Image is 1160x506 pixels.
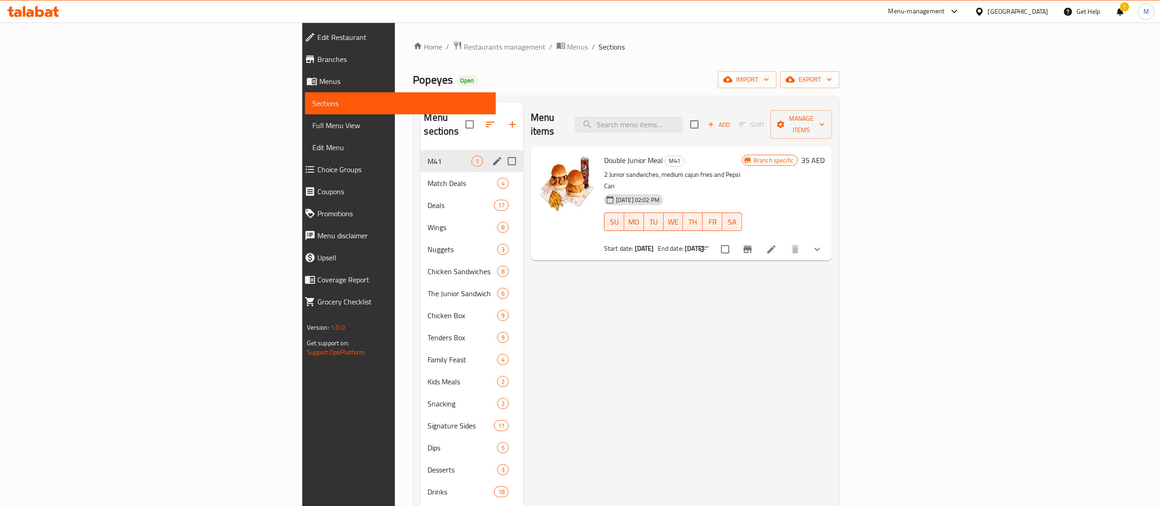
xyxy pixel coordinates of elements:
[428,244,497,255] span: Nuggets
[312,98,488,109] span: Sections
[428,376,497,387] span: Kids Meals
[694,238,716,260] button: sort-choices
[604,153,663,167] span: Double Junior Meal
[498,377,508,386] span: 2
[312,142,488,153] span: Edit Menu
[421,194,523,216] div: Deals17
[428,178,497,189] div: Match Deals
[665,156,684,166] span: M41
[556,41,588,53] a: Menus
[604,213,624,231] button: SU
[628,215,640,229] span: MO
[460,115,479,134] span: Select all sections
[498,444,508,452] span: 5
[317,252,488,263] span: Upsell
[428,288,497,299] div: The Junior Sandwich
[428,310,497,321] span: Chicken Box
[498,333,508,342] span: 9
[497,266,509,277] div: items
[421,150,523,172] div: M411edit
[608,215,621,229] span: SU
[421,415,523,437] div: Signature Sides11
[988,6,1049,17] div: [GEOGRAPHIC_DATA]
[592,41,595,52] li: /
[297,180,496,202] a: Coupons
[665,156,684,167] div: M41
[421,238,523,260] div: Nuggets3
[494,200,509,211] div: items
[498,179,508,188] span: 4
[428,398,497,409] div: Snacking
[421,481,523,503] div: Drinks18
[801,154,825,167] h6: 35 AED
[331,321,345,333] span: 1.0.0
[549,41,553,52] li: /
[421,393,523,415] div: Snacking2
[683,213,703,231] button: TH
[421,349,523,371] div: Family Feast4
[538,154,597,213] img: Double Junior Meal
[704,118,733,132] button: Add
[428,266,497,277] span: Chicken Sandwiches
[297,247,496,269] a: Upsell
[498,289,508,298] span: 6
[575,117,683,133] input: search
[494,422,508,430] span: 11
[297,158,496,180] a: Choice Groups
[317,32,488,43] span: Edit Restaurant
[497,222,509,233] div: items
[307,337,349,349] span: Get support on:
[498,355,508,364] span: 4
[428,354,497,365] div: Family Feast
[428,222,497,233] span: Wings
[421,304,523,326] div: Chicken Box9
[604,169,742,192] p: 2 Junior sandwiches, medium cajun fries and Pepsi Can
[490,154,504,168] button: edit
[497,442,509,453] div: items
[305,92,496,114] a: Sections
[498,267,508,276] span: 8
[685,242,704,254] b: [DATE]
[297,26,496,48] a: Edit Restaurant
[706,215,719,229] span: FR
[428,442,497,453] span: Dips
[778,113,825,136] span: Manage items
[788,74,832,85] span: export
[428,156,472,167] div: M41
[685,115,704,134] span: Select section
[297,70,496,92] a: Menus
[703,213,722,231] button: FR
[716,240,735,259] span: Select to update
[497,354,509,365] div: items
[421,260,523,282] div: Chicken Sandwiches8
[428,486,494,497] div: Drinks
[305,136,496,158] a: Edit Menu
[317,54,488,65] span: Branches
[737,238,759,260] button: Branch-specific-item
[706,119,731,130] span: Add
[567,41,588,52] span: Menus
[421,216,523,238] div: Wings8
[297,225,496,247] a: Menu disclaimer
[494,488,508,496] span: 18
[498,245,508,254] span: 3
[806,238,828,260] button: show more
[531,111,564,138] h2: Menu items
[297,202,496,225] a: Promotions
[317,230,488,241] span: Menu disclaimer
[599,41,625,52] span: Sections
[1143,6,1149,17] span: M
[453,41,546,53] a: Restaurants management
[472,156,483,167] div: items
[704,118,733,132] span: Add item
[766,244,777,255] a: Edit menu item
[498,223,508,232] span: 8
[494,420,509,431] div: items
[498,311,508,320] span: 9
[780,71,839,88] button: export
[312,120,488,131] span: Full Menu View
[472,157,483,166] span: 1
[635,242,654,254] b: [DATE]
